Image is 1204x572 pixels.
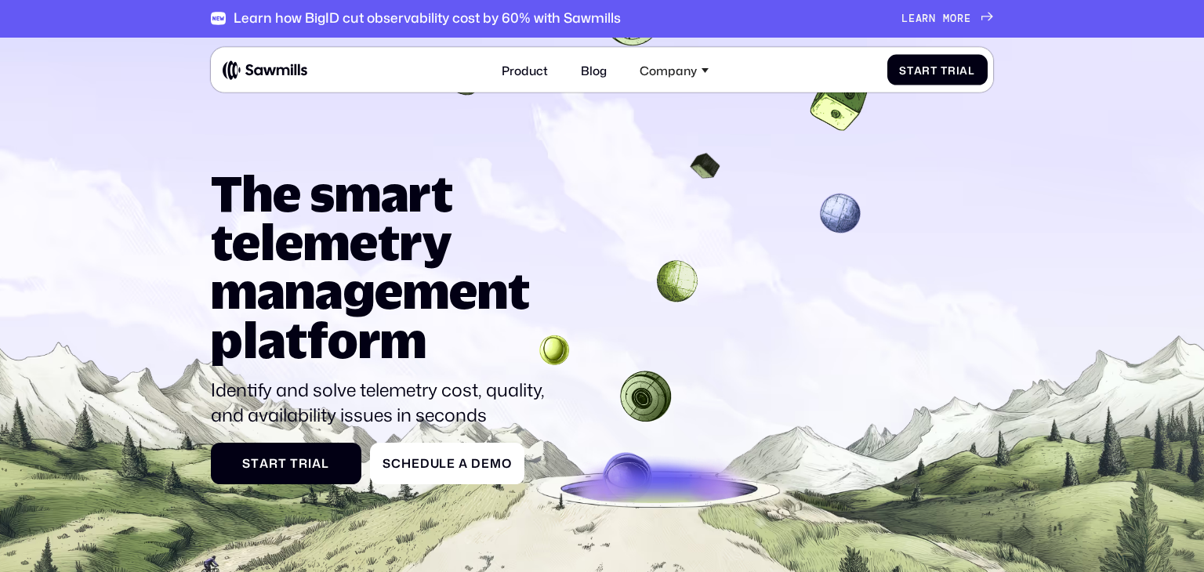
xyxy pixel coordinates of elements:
[968,63,975,76] span: l
[278,456,287,470] span: t
[471,456,481,470] span: D
[211,377,560,428] p: Identify and solve telemetry cost, quality, and availability issues in seconds
[439,456,447,470] span: l
[308,456,312,470] span: i
[321,456,329,470] span: l
[459,456,468,470] span: a
[950,13,957,25] span: o
[259,456,269,470] span: a
[640,63,697,77] div: Company
[943,13,950,25] span: m
[948,63,956,76] span: r
[412,456,420,470] span: e
[914,63,923,76] span: a
[492,54,557,86] a: Product
[899,63,907,76] span: S
[907,63,914,76] span: t
[887,55,988,85] a: StartTrial
[929,13,936,25] span: n
[922,63,930,76] span: r
[211,443,361,484] a: StartTrial
[430,456,440,470] span: u
[383,456,391,470] span: S
[930,63,937,76] span: t
[959,63,968,76] span: a
[901,13,993,25] a: Learnmore
[631,54,718,86] div: Company
[312,456,321,470] span: a
[957,13,964,25] span: r
[234,10,621,27] div: Learn how BigID cut observability cost by 60% with Sawmills
[447,456,455,470] span: e
[571,54,615,86] a: Blog
[251,456,259,470] span: t
[908,13,916,25] span: e
[922,13,929,25] span: r
[242,456,251,470] span: S
[901,13,908,25] span: L
[481,456,490,470] span: e
[956,63,960,76] span: i
[941,63,948,76] span: T
[964,13,971,25] span: e
[502,456,512,470] span: o
[269,456,278,470] span: r
[401,456,412,470] span: h
[391,456,401,470] span: c
[290,456,299,470] span: T
[916,13,923,25] span: a
[211,168,560,364] h1: The smart telemetry management platform
[299,456,308,470] span: r
[370,443,524,484] a: ScheduleaDemo
[490,456,502,470] span: m
[420,456,430,470] span: d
